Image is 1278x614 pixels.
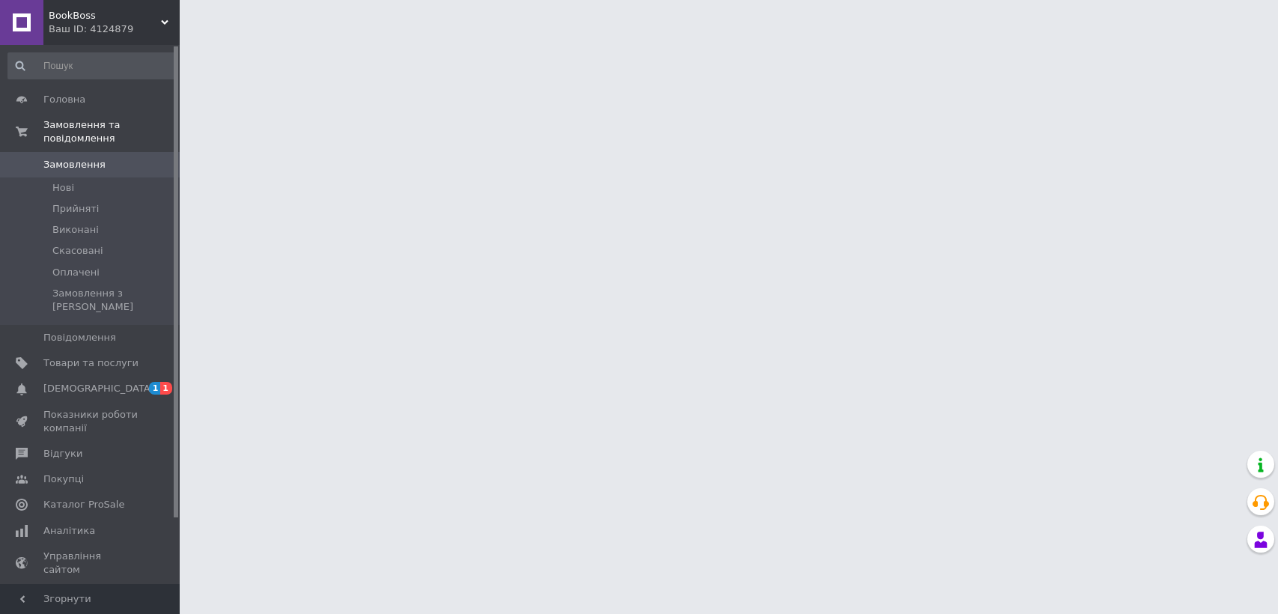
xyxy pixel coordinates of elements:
[43,158,106,171] span: Замовлення
[43,498,124,511] span: Каталог ProSale
[43,550,139,577] span: Управління сайтом
[52,223,99,237] span: Виконані
[43,524,95,538] span: Аналітика
[43,118,180,145] span: Замовлення та повідомлення
[52,202,99,216] span: Прийняті
[43,472,84,486] span: Покупці
[160,382,172,395] span: 1
[49,22,180,36] div: Ваш ID: 4124879
[52,287,174,314] span: Замовлення з [PERSON_NAME]
[43,447,82,460] span: Відгуки
[52,266,100,279] span: Оплачені
[43,331,116,344] span: Повідомлення
[43,356,139,370] span: Товари та послуги
[7,52,176,79] input: Пошук
[43,93,85,106] span: Головна
[52,244,103,258] span: Скасовані
[52,181,74,195] span: Нові
[43,408,139,435] span: Показники роботи компанії
[49,9,161,22] span: BookBoss
[149,382,161,395] span: 1
[43,382,154,395] span: [DEMOGRAPHIC_DATA]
